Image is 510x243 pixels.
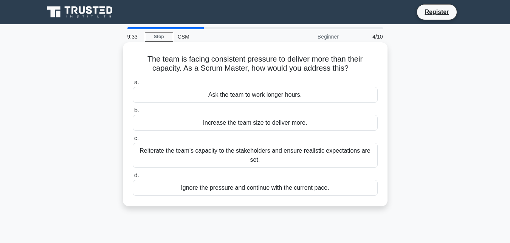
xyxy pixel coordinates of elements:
h5: The team is facing consistent pressure to deliver more than their capacity. As a Scrum Master, ho... [132,54,378,73]
div: Increase the team size to deliver more. [133,115,378,131]
a: Stop [145,32,173,42]
div: Beginner [277,29,343,44]
div: Ask the team to work longer hours. [133,87,378,103]
div: 4/10 [343,29,388,44]
span: b. [134,107,139,113]
div: Ignore the pressure and continue with the current pace. [133,180,378,196]
span: a. [134,79,139,85]
div: 9:33 [123,29,145,44]
a: Register [420,7,453,17]
div: CSM [173,29,277,44]
span: c. [134,135,139,141]
div: Reiterate the team's capacity to the stakeholders and ensure realistic expectations are set. [133,143,378,168]
span: d. [134,172,139,178]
